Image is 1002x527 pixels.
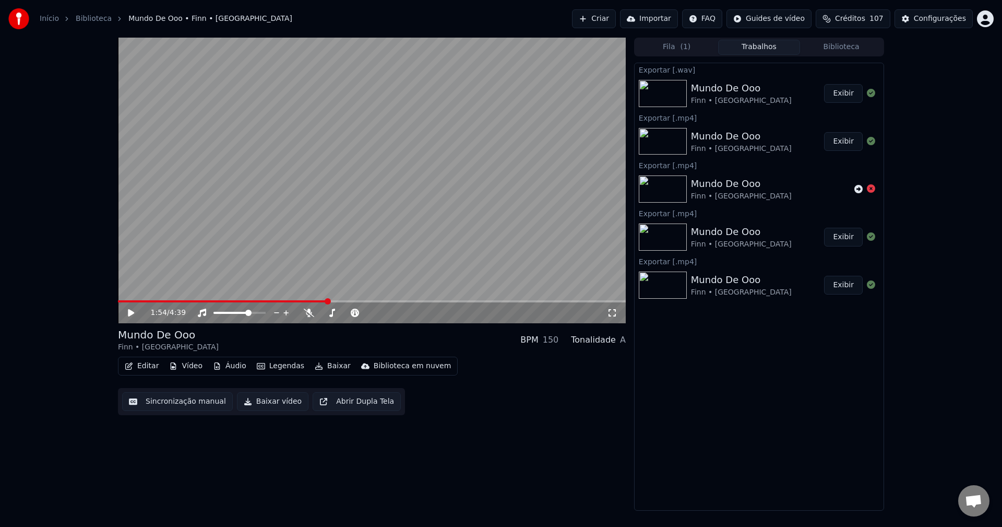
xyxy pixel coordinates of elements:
button: Guides de vídeo [726,9,812,28]
button: Legendas [253,359,308,373]
div: Exportar [.mp4] [635,111,884,124]
button: Abrir Dupla Tela [313,392,401,411]
div: Finn • [GEOGRAPHIC_DATA] [691,96,792,106]
button: Configurações [894,9,973,28]
div: Mundo De Ooo [691,273,792,287]
div: Exportar [.mp4] [635,159,884,171]
div: Mundo De Ooo [118,327,219,342]
button: Exibir [824,84,863,103]
div: / [151,308,176,318]
button: Vídeo [165,359,207,373]
button: FAQ [682,9,722,28]
div: Exportar [.wav] [635,63,884,76]
button: Créditos107 [816,9,890,28]
div: Exportar [.mp4] [635,207,884,219]
button: Biblioteca [800,40,882,55]
button: Criar [572,9,616,28]
div: Mundo De Ooo [691,129,792,144]
button: Importar [620,9,678,28]
button: Trabalhos [718,40,801,55]
button: Áudio [209,359,250,373]
div: Bate-papo aberto [958,485,989,517]
div: 150 [543,334,559,346]
button: Exibir [824,228,863,247]
div: BPM [520,334,538,346]
div: Finn • [GEOGRAPHIC_DATA] [118,342,219,353]
span: 107 [869,14,884,24]
div: Mundo De Ooo [691,81,792,96]
span: Créditos [835,14,865,24]
div: Finn • [GEOGRAPHIC_DATA] [691,144,792,154]
div: Exportar [.mp4] [635,255,884,267]
div: Configurações [914,14,966,24]
div: Mundo De Ooo [691,177,792,191]
nav: breadcrumb [40,14,292,24]
button: Exibir [824,132,863,151]
div: A [620,334,626,346]
button: Baixar [311,359,355,373]
a: Início [40,14,59,24]
div: Finn • [GEOGRAPHIC_DATA] [691,287,792,298]
img: youka [8,8,29,29]
a: Biblioteca [76,14,112,24]
button: Editar [121,359,163,373]
button: Exibir [824,276,863,295]
span: 4:39 [170,308,186,318]
div: Finn • [GEOGRAPHIC_DATA] [691,191,792,202]
button: Sincronização manual [122,392,233,411]
button: Fila [636,40,718,55]
span: Mundo De Ooo • Finn • [GEOGRAPHIC_DATA] [128,14,292,24]
span: 1:54 [151,308,167,318]
span: ( 1 ) [680,42,690,52]
button: Baixar vídeo [237,392,308,411]
div: Tonalidade [571,334,616,346]
div: Mundo De Ooo [691,225,792,239]
div: Biblioteca em nuvem [374,361,451,371]
div: Finn • [GEOGRAPHIC_DATA] [691,239,792,250]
